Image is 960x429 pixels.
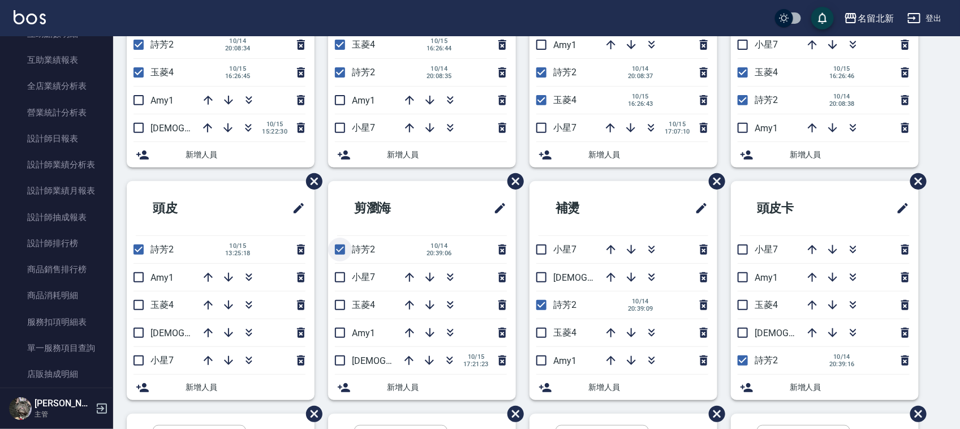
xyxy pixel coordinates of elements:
span: [DEMOGRAPHIC_DATA]9 [150,123,249,134]
span: 小星7 [755,39,778,50]
a: 店販分類抽成明細 [5,387,109,413]
span: Amy1 [150,95,174,106]
span: 新增人員 [387,149,507,161]
span: 10/14 [427,242,452,250]
span: 小星7 [352,122,375,133]
span: 小星7 [150,355,174,366]
div: 新增人員 [328,375,516,400]
span: Amy1 [352,95,375,106]
span: 刪除班表 [499,165,526,198]
span: 20:39:09 [628,305,653,312]
a: 互助業績報表 [5,47,109,73]
a: 全店業績分析表 [5,73,109,99]
span: 玉菱4 [755,299,778,310]
button: 名留北新 [840,7,898,30]
a: 設計師業績月報表 [5,178,109,204]
span: 新增人員 [790,149,910,161]
span: Amy1 [755,272,778,283]
span: 10/15 [262,121,287,128]
span: 10/14 [829,353,855,361]
h2: 頭皮卡 [740,188,850,229]
div: 新增人員 [731,142,919,168]
span: 20:39:06 [427,250,452,257]
span: 10/14 [628,65,653,72]
span: 詩芳2 [553,299,576,310]
span: [DEMOGRAPHIC_DATA]9 [352,355,450,366]
span: [DEMOGRAPHIC_DATA]9 [150,328,249,338]
span: 新增人員 [186,381,305,393]
span: 詩芳2 [150,39,174,50]
span: 10/15 [463,353,489,361]
span: 玉菱4 [553,95,576,105]
span: 小星7 [755,244,778,255]
span: Amy1 [150,272,174,283]
span: 10/14 [427,65,452,72]
span: 刪除班表 [298,165,324,198]
span: 10/14 [628,298,653,305]
span: Amy1 [553,40,576,50]
a: 服務扣項明細表 [5,309,109,335]
span: Amy1 [352,328,375,338]
span: 玉菱4 [553,327,576,338]
span: 10/15 [225,242,251,250]
span: 10/15 [628,93,653,100]
span: 詩芳2 [150,244,174,255]
a: 設計師日報表 [5,126,109,152]
div: 新增人員 [529,375,717,400]
span: 10/15 [225,65,251,72]
a: 店販抽成明細 [5,361,109,387]
a: 商品消耗明細 [5,282,109,308]
span: Amy1 [553,355,576,366]
img: Logo [14,10,46,24]
span: 修改班表的標題 [688,195,708,222]
span: 13:25:18 [225,250,251,257]
span: 16:26:43 [628,100,653,108]
a: 單一服務項目查詢 [5,335,109,361]
span: 小星7 [553,244,576,255]
span: 詩芳2 [352,67,375,78]
div: 新增人員 [127,375,315,400]
span: 20:08:38 [829,100,855,108]
span: 刪除班表 [902,165,928,198]
span: 玉菱4 [352,39,375,50]
span: 新增人員 [588,149,708,161]
span: 詩芳2 [755,95,778,105]
span: 20:08:35 [427,72,452,80]
span: 16:26:44 [427,45,452,52]
button: 登出 [903,8,946,29]
span: 修改班表的標題 [285,195,305,222]
span: 詩芳2 [352,244,375,255]
div: 新增人員 [127,142,315,168]
span: 小星7 [352,272,375,282]
span: 小星7 [553,122,576,133]
span: 詩芳2 [553,67,576,78]
a: 設計師抽成報表 [5,204,109,230]
span: 15:22:30 [262,128,287,135]
span: 16:26:46 [829,72,855,80]
span: 10/15 [665,121,690,128]
span: [DEMOGRAPHIC_DATA]9 [553,272,652,283]
span: 新增人員 [588,381,708,393]
span: 新增人員 [387,381,507,393]
div: 名留北新 [858,11,894,25]
span: 10/15 [427,37,452,45]
a: 設計師業績分析表 [5,152,109,178]
span: 17:21:23 [463,361,489,368]
span: 玉菱4 [352,299,375,310]
a: 營業統計分析表 [5,100,109,126]
h2: 剪瀏海 [337,188,447,229]
h5: [PERSON_NAME] [35,398,92,409]
span: 20:08:37 [628,72,653,80]
span: 20:39:16 [829,361,855,368]
span: 玉菱4 [150,299,174,310]
span: 玉菱4 [755,67,778,78]
h2: 頭皮 [136,188,240,229]
a: 商品銷售排行榜 [5,256,109,282]
span: 16:26:45 [225,72,251,80]
span: 刪除班表 [700,165,727,198]
a: 設計師排行榜 [5,230,109,256]
span: 詩芳2 [755,355,778,366]
span: 修改班表的標題 [889,195,910,222]
span: 10/14 [829,93,855,100]
button: save [811,7,834,29]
